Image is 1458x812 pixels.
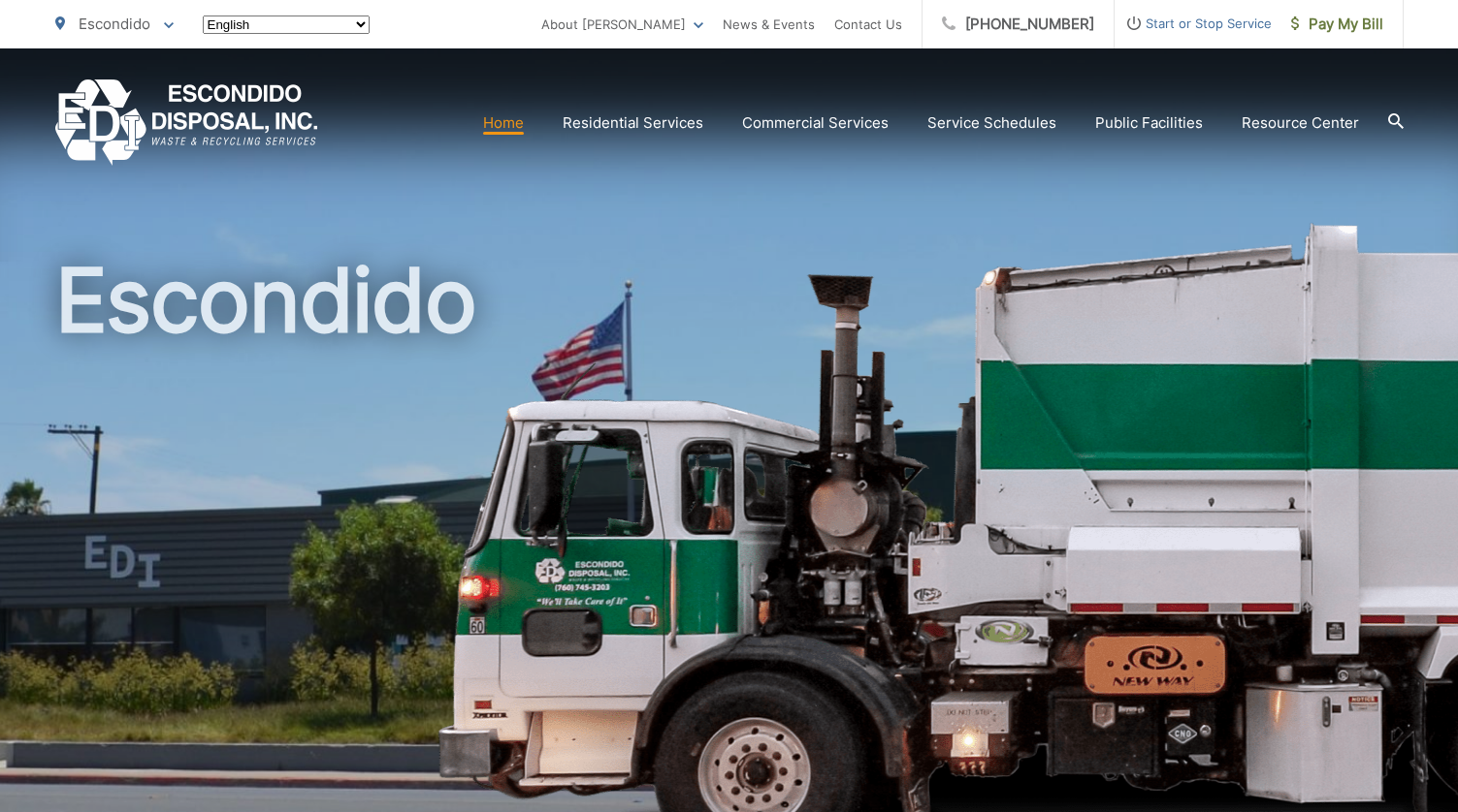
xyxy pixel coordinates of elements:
a: EDCD logo. Return to the homepage. [55,79,318,166]
a: News & Events [723,13,815,36]
a: Service Schedules [927,111,1056,135]
a: Contact Us [834,13,902,36]
a: Public Facilities [1095,111,1203,135]
a: About [PERSON_NAME] [541,13,703,36]
a: Resource Center [1242,111,1359,135]
a: Residential Services [563,111,703,135]
a: Home [483,111,524,135]
span: Escondido [79,15,150,33]
a: Commercial Services [742,111,889,135]
select: Select a language [203,16,370,34]
span: Pay My Bill [1291,13,1383,36]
